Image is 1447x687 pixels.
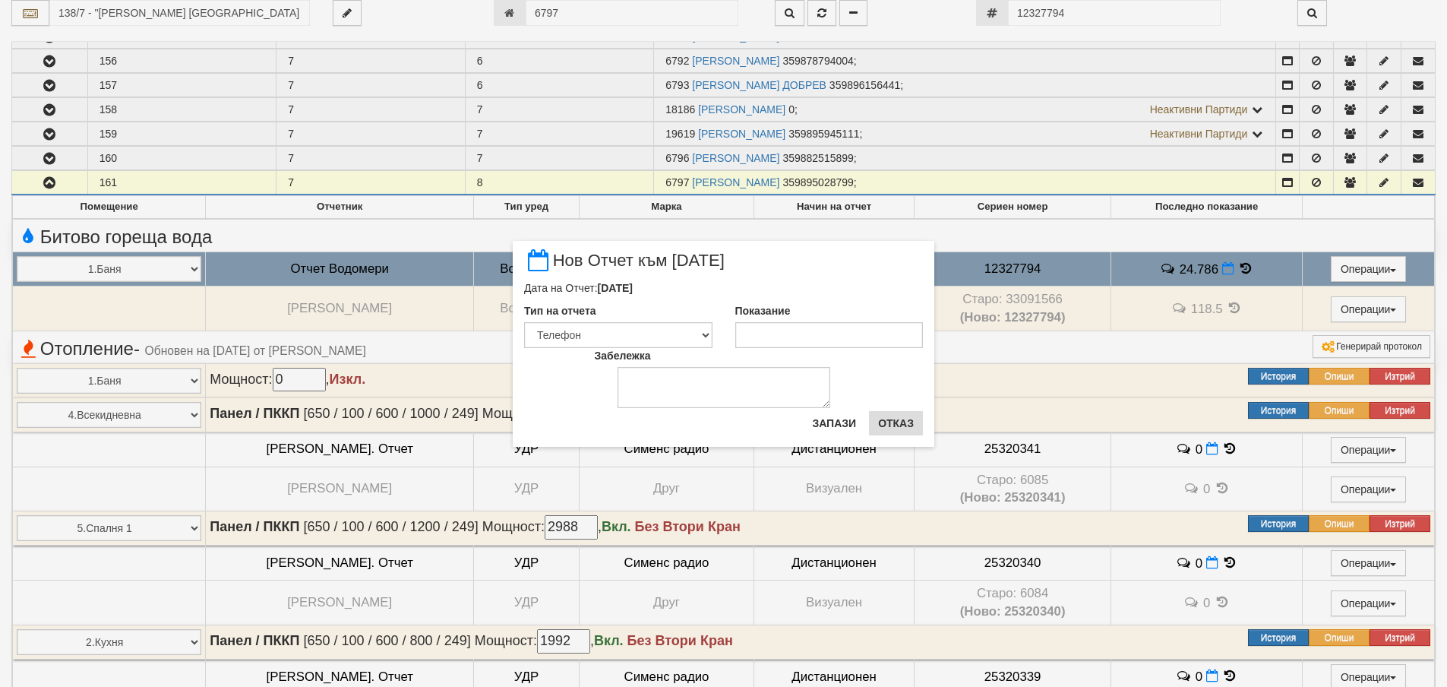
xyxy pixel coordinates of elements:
[803,411,865,435] button: Запази
[735,303,791,318] label: Показание
[524,282,633,294] span: Дата на Отчет:
[595,348,651,363] label: Забележка
[869,411,923,435] button: Отказ
[524,303,596,318] label: Тип на отчета
[598,282,633,294] b: [DATE]
[524,252,725,280] span: Нов Отчет към [DATE]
